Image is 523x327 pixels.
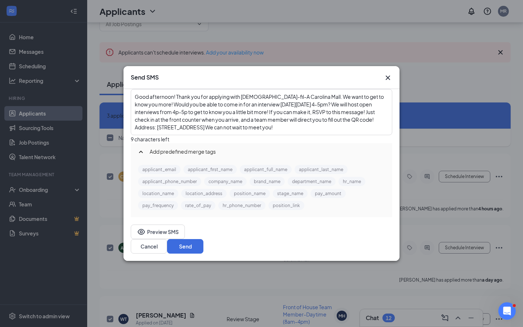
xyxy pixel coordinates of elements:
iframe: Intercom live chat [498,302,516,320]
button: location_address [181,189,227,198]
button: company_name [204,177,247,186]
button: applicant_first_name [183,165,237,174]
div: Add predefined merge tags [131,143,392,162]
button: applicant_full_name [240,165,292,174]
div: 9 characters left [131,135,392,143]
button: position_name [230,189,270,198]
span: Add predefined merge tags [150,148,386,156]
svg: SmallChevronUp [137,148,145,156]
svg: Cross [384,73,392,82]
button: department_name [288,177,336,186]
button: applicant_phone_number [138,177,201,186]
button: EyePreview SMS [131,225,185,239]
button: brand_name [250,177,285,186]
button: hr_phone_number [218,201,265,210]
h3: Send SMS [131,73,159,81]
button: Close [384,73,392,82]
button: hr_name [338,177,365,186]
button: position_link [268,201,304,210]
button: applicant_email [138,165,181,174]
span: Good afternoon! Thank you for applying with [DEMOGRAPHIC_DATA]-fil-A Carolina Mall. We want to ge... [135,93,385,130]
div: Enter your message here [131,90,392,134]
button: applicant_last_name [295,165,348,174]
button: location_name [138,189,178,198]
button: pay_amount [311,189,346,198]
button: Send [167,239,203,254]
button: Cancel [131,239,167,254]
button: stage_name [273,189,308,198]
button: pay_frequency [138,201,178,210]
button: rate_of_pay [181,201,215,210]
svg: Eye [137,227,146,236]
